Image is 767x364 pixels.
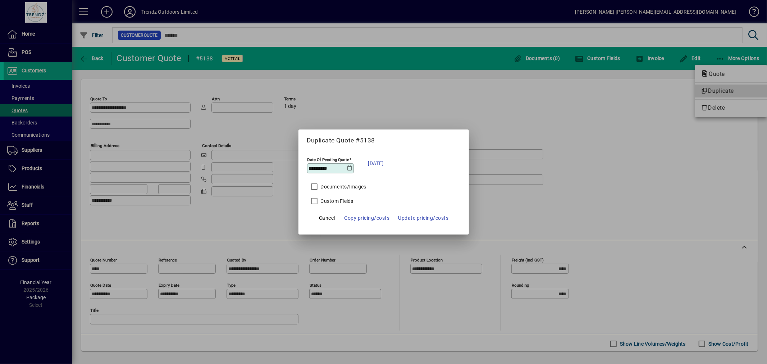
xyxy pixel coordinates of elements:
[307,137,460,144] h5: Duplicate Quote #5138
[365,154,388,172] button: [DATE]
[342,211,393,224] button: Copy pricing/costs
[344,214,390,222] span: Copy pricing/costs
[319,183,366,190] label: Documents/Images
[368,159,384,168] span: [DATE]
[319,197,353,205] label: Custom Fields
[396,211,452,224] button: Update pricing/costs
[319,214,335,222] span: Cancel
[398,214,449,222] span: Update pricing/costs
[307,157,350,162] mat-label: Date Of Pending Quote
[316,211,339,224] button: Cancel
